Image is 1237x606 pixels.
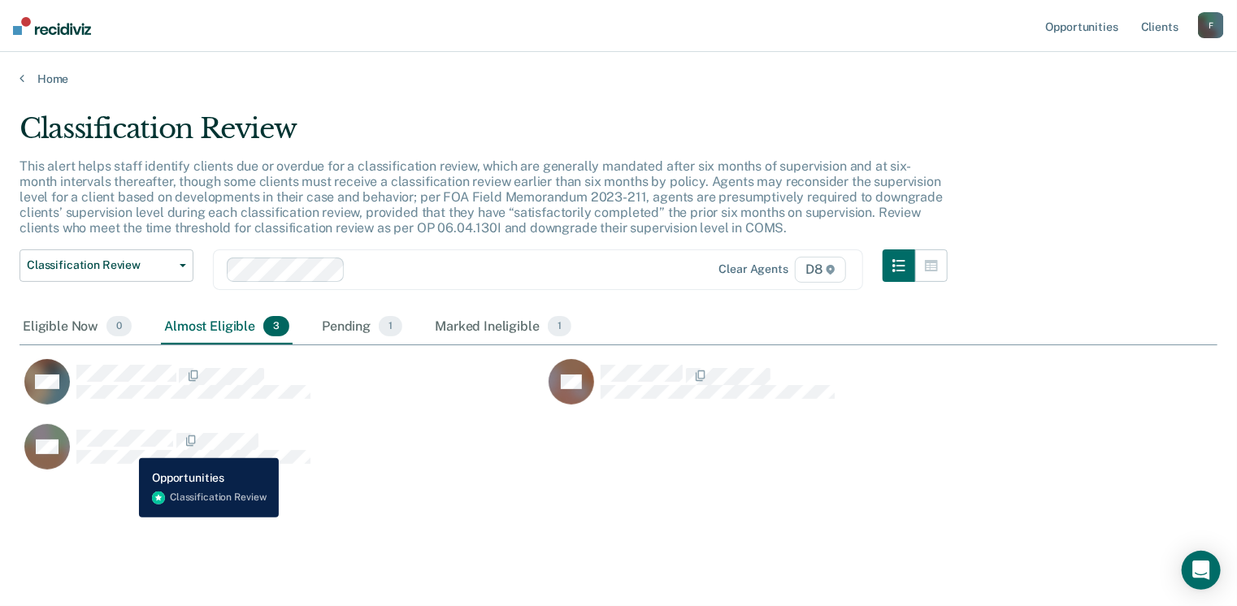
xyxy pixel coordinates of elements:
[20,309,135,345] div: Eligible Now0
[432,309,575,345] div: Marked Ineligible1
[13,17,91,35] img: Recidiviz
[27,258,173,272] span: Classification Review
[20,423,544,488] div: CaseloadOpportunityCell-0831936
[20,249,193,282] button: Classification Review
[20,71,1217,86] a: Home
[1198,12,1224,38] button: F
[20,112,948,158] div: Classification Review
[106,316,132,337] span: 0
[548,316,571,337] span: 1
[379,316,402,337] span: 1
[319,309,406,345] div: Pending1
[20,358,544,423] div: CaseloadOpportunityCell-0925652
[795,257,846,283] span: D8
[263,316,289,337] span: 3
[161,309,293,345] div: Almost Eligible3
[1182,551,1221,590] div: Open Intercom Messenger
[544,358,1068,423] div: CaseloadOpportunityCell-0832662
[719,262,788,276] div: Clear agents
[20,158,943,236] p: This alert helps staff identify clients due or overdue for a classification review, which are gen...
